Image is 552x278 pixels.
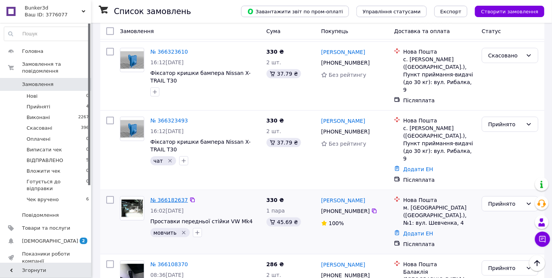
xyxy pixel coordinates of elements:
[482,28,501,34] span: Статус
[22,251,70,264] span: Показники роботи компанії
[481,9,538,14] span: Створити замовлення
[321,197,365,204] a: [PERSON_NAME]
[150,197,188,203] a: № 366182637
[403,117,476,124] div: Нова Пошта
[150,218,253,224] a: Проставки передньої стійки VW Mk4
[267,138,301,147] div: 37.79 ₴
[434,6,468,17] button: Експорт
[27,196,59,203] span: Чек вручено
[86,103,89,110] span: 4
[27,114,50,121] span: Виконані
[120,51,144,69] img: Фото товару
[120,48,144,72] a: Фото товару
[86,168,89,175] span: 0
[403,261,476,268] div: Нова Пошта
[403,97,476,104] div: Післяплата
[488,120,523,129] div: Прийнято
[329,72,366,78] span: Без рейтингу
[80,238,87,244] span: 2
[27,103,50,110] span: Прийняті
[153,230,177,236] span: мовчить
[86,146,89,153] span: 0
[27,136,50,143] span: Оплачені
[320,126,371,137] div: [PHONE_NUMBER]
[488,264,523,272] div: Прийнято
[267,197,284,203] span: 330 ₴
[153,158,163,164] span: чат
[81,125,89,132] span: 396
[86,178,89,192] span: 0
[22,225,70,232] span: Товари та послуги
[403,230,433,237] a: Додати ЕН
[403,124,476,162] div: с. [PERSON_NAME] ([GEOGRAPHIC_DATA].), Пункт приймання-видачі (до 30 кг): вул. Рибалка, 9
[4,27,89,41] input: Пошук
[475,6,544,17] button: Створити замовлення
[27,146,62,153] span: Виписати чек
[363,9,421,14] span: Управління статусами
[150,261,188,267] a: № 366108370
[403,166,433,172] a: Додати ЕН
[241,6,349,17] button: Завантажити звіт по пром-оплаті
[267,118,284,124] span: 330 ₴
[27,93,38,100] span: Нові
[488,51,523,60] div: Скасовано
[22,81,54,88] span: Замовлення
[25,5,82,11] span: Bunker3d
[267,128,281,134] span: 2 шт.
[27,157,63,164] span: ВІДПРАВЛЕНО
[267,49,284,55] span: 330 ₴
[403,204,476,227] div: м. [GEOGRAPHIC_DATA] ([GEOGRAPHIC_DATA].), №1: вул. Шевченка, 4
[529,255,545,271] button: Наверх
[114,7,191,16] h1: Список замовлень
[267,218,301,227] div: 45.69 ₴
[150,208,184,214] span: 16:02[DATE]
[22,48,43,55] span: Головна
[321,48,365,56] a: [PERSON_NAME]
[403,240,476,248] div: Післяплата
[403,176,476,184] div: Післяплата
[167,158,173,164] svg: Видалити мітку
[329,220,344,226] span: 100%
[321,117,365,125] a: [PERSON_NAME]
[267,272,281,278] span: 2 шт.
[150,139,251,153] a: Фіксатор кришки бампера Nissan X-TRAIL T30
[440,9,462,14] span: Експорт
[150,49,188,55] a: № 366323610
[181,230,187,236] svg: Видалити мітку
[403,196,476,204] div: Нова Пошта
[488,200,523,208] div: Прийнято
[86,93,89,100] span: 0
[394,28,450,34] span: Доставка та оплата
[267,28,281,34] span: Cума
[22,212,59,219] span: Повідомлення
[120,120,144,138] img: Фото товару
[86,136,89,143] span: 0
[27,178,86,192] span: Готується до відправки
[329,141,366,147] span: Без рейтингу
[321,28,348,34] span: Покупець
[120,28,154,34] span: Замовлення
[403,48,476,56] div: Нова Пошта
[320,57,371,68] div: [PHONE_NUMBER]
[267,261,284,267] span: 286 ₴
[27,168,60,175] span: Вложити чек
[150,118,188,124] a: № 366323493
[150,272,184,278] span: 08:36[DATE]
[267,69,301,78] div: 37.79 ₴
[27,125,52,132] span: Скасовані
[25,11,91,18] div: Ваш ID: 3776077
[267,59,281,65] span: 2 шт.
[535,232,550,247] button: Чат з покупцем
[22,238,78,245] span: [DEMOGRAPHIC_DATA]
[467,8,544,14] a: Створити замовлення
[320,206,371,216] div: [PHONE_NUMBER]
[22,61,91,75] span: Замовлення та повідомлення
[120,117,144,141] a: Фото товару
[150,128,184,134] span: 16:12[DATE]
[150,59,184,65] span: 16:12[DATE]
[150,70,251,84] a: Фіксатор кришки бампера Nissan X-TRAIL T30
[321,261,365,268] a: [PERSON_NAME]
